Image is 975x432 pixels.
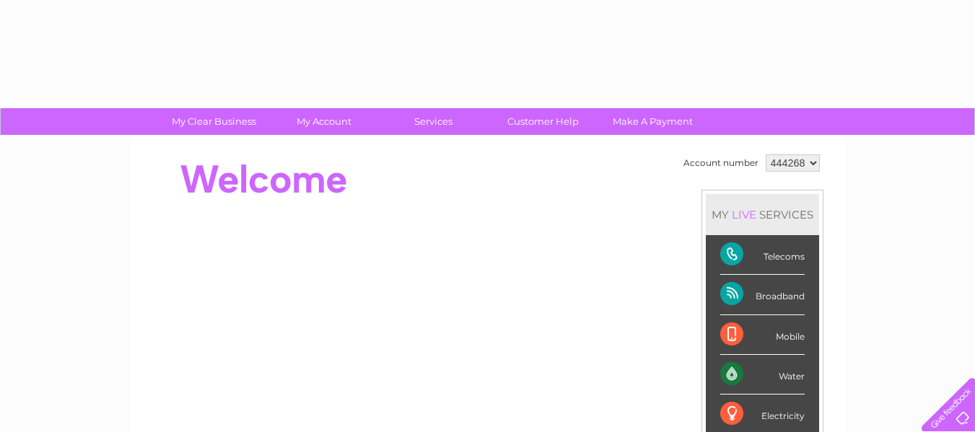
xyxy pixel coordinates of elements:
a: Make A Payment [593,108,712,135]
td: Account number [680,151,762,175]
a: My Account [264,108,383,135]
a: Services [374,108,493,135]
div: Water [720,355,805,394]
a: Customer Help [484,108,603,135]
div: LIVE [729,208,759,221]
div: Mobile [720,315,805,355]
div: Telecoms [720,235,805,275]
div: MY SERVICES [706,194,819,235]
a: My Clear Business [154,108,274,135]
div: Broadband [720,275,805,314]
